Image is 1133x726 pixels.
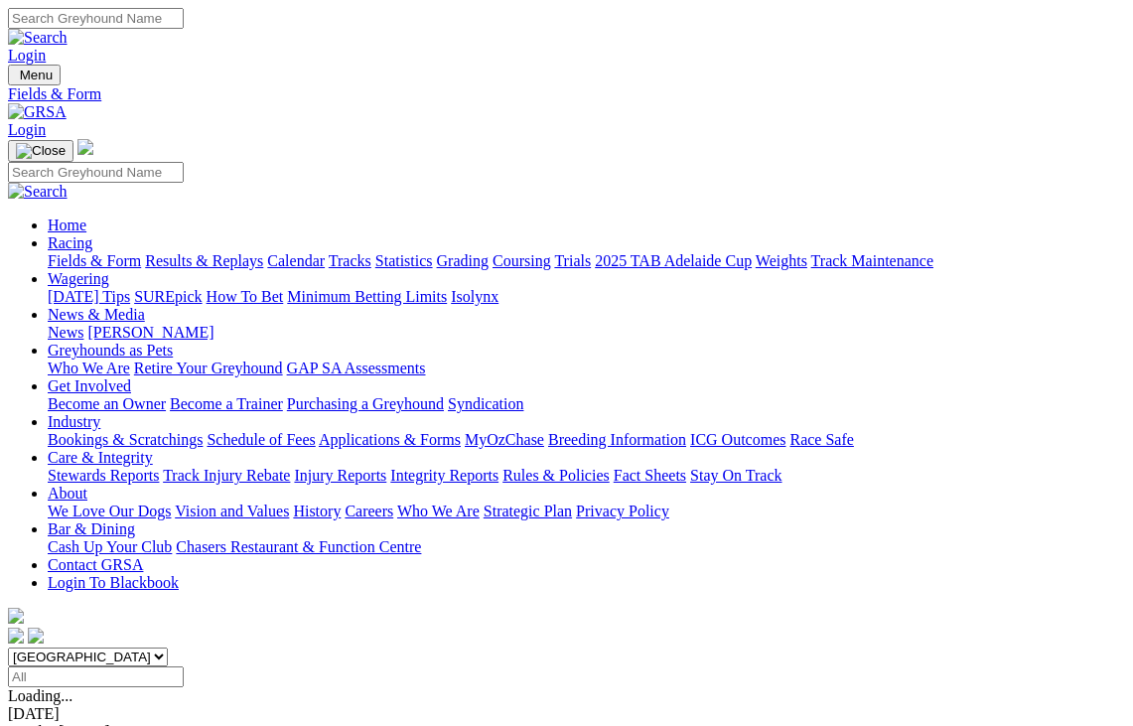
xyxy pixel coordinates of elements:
[48,252,141,269] a: Fields & Form
[8,183,68,201] img: Search
[614,467,686,484] a: Fact Sheets
[287,360,426,376] a: GAP SA Assessments
[554,252,591,269] a: Trials
[170,395,283,412] a: Become a Trainer
[134,360,283,376] a: Retire Your Greyhound
[48,503,171,519] a: We Love Our Dogs
[48,538,1125,556] div: Bar & Dining
[287,288,447,305] a: Minimum Betting Limits
[145,252,263,269] a: Results & Replays
[8,162,184,183] input: Search
[48,538,172,555] a: Cash Up Your Club
[48,324,83,341] a: News
[375,252,433,269] a: Statistics
[8,140,73,162] button: Toggle navigation
[48,288,130,305] a: [DATE] Tips
[329,252,371,269] a: Tracks
[8,666,184,687] input: Select date
[595,252,752,269] a: 2025 TAB Adelaide Cup
[48,288,1125,306] div: Wagering
[48,324,1125,342] div: News & Media
[48,252,1125,270] div: Racing
[48,234,92,251] a: Racing
[48,413,100,430] a: Industry
[502,467,610,484] a: Rules & Policies
[8,628,24,644] img: facebook.svg
[756,252,807,269] a: Weights
[48,306,145,323] a: News & Media
[48,342,173,359] a: Greyhounds as Pets
[48,449,153,466] a: Care & Integrity
[87,324,213,341] a: [PERSON_NAME]
[267,252,325,269] a: Calendar
[8,47,46,64] a: Login
[175,503,289,519] a: Vision and Values
[8,8,184,29] input: Search
[465,431,544,448] a: MyOzChase
[8,121,46,138] a: Login
[8,608,24,624] img: logo-grsa-white.png
[207,431,315,448] a: Schedule of Fees
[319,431,461,448] a: Applications & Forms
[48,431,203,448] a: Bookings & Scratchings
[48,360,130,376] a: Who We Are
[8,65,61,85] button: Toggle navigation
[163,467,290,484] a: Track Injury Rebate
[48,270,109,287] a: Wagering
[48,395,1125,413] div: Get Involved
[8,705,1125,723] div: [DATE]
[345,503,393,519] a: Careers
[287,395,444,412] a: Purchasing a Greyhound
[789,431,853,448] a: Race Safe
[8,687,72,704] span: Loading...
[811,252,933,269] a: Track Maintenance
[48,467,159,484] a: Stewards Reports
[690,467,781,484] a: Stay On Track
[207,288,284,305] a: How To Bet
[28,628,44,644] img: twitter.svg
[48,217,86,233] a: Home
[48,503,1125,520] div: About
[548,431,686,448] a: Breeding Information
[48,574,179,591] a: Login To Blackbook
[48,360,1125,377] div: Greyhounds as Pets
[20,68,53,82] span: Menu
[390,467,498,484] a: Integrity Reports
[448,395,523,412] a: Syndication
[437,252,489,269] a: Grading
[690,431,785,448] a: ICG Outcomes
[48,556,143,573] a: Contact GRSA
[134,288,202,305] a: SUREpick
[48,431,1125,449] div: Industry
[576,503,669,519] a: Privacy Policy
[451,288,498,305] a: Isolynx
[484,503,572,519] a: Strategic Plan
[493,252,551,269] a: Coursing
[48,520,135,537] a: Bar & Dining
[48,485,87,502] a: About
[8,85,1125,103] a: Fields & Form
[16,143,66,159] img: Close
[48,395,166,412] a: Become an Owner
[293,503,341,519] a: History
[48,467,1125,485] div: Care & Integrity
[176,538,421,555] a: Chasers Restaurant & Function Centre
[48,377,131,394] a: Get Involved
[294,467,386,484] a: Injury Reports
[8,29,68,47] img: Search
[8,103,67,121] img: GRSA
[77,139,93,155] img: logo-grsa-white.png
[397,503,480,519] a: Who We Are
